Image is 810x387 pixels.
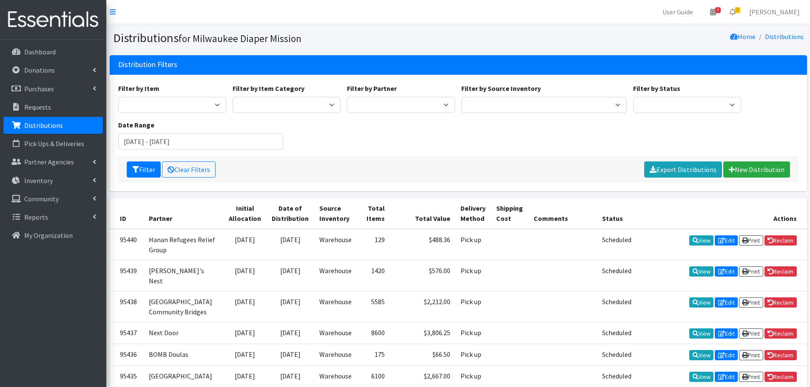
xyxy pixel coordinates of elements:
[357,291,389,322] td: 5585
[314,291,357,322] td: Warehouse
[144,365,224,387] td: [GEOGRAPHIC_DATA]
[24,176,53,185] p: Inventory
[703,3,723,20] a: 4
[715,297,738,308] a: Edit
[357,198,389,229] th: Total Items
[118,83,159,93] label: Filter by Item
[162,161,216,178] a: Clear Filters
[267,322,314,344] td: [DATE]
[689,235,713,246] a: View
[179,32,301,45] small: for Milwaukee Diaper Mission
[765,297,797,308] a: Reclaim
[689,350,713,360] a: View
[723,161,790,178] a: New Distribution
[314,344,357,365] td: Warehouse
[24,231,73,240] p: My Organization
[113,31,455,45] h1: Distributions
[390,229,455,260] td: $488.36
[233,83,304,93] label: Filter by Item Category
[597,291,637,322] td: Scheduled
[689,297,713,308] a: View
[597,322,637,344] td: Scheduled
[715,266,738,277] a: Edit
[3,99,103,116] a: Requests
[656,3,700,20] a: User Guide
[637,198,807,229] th: Actions
[644,161,722,178] a: Export Distributions
[357,260,389,291] td: 1420
[715,328,738,339] a: Edit
[357,322,389,344] td: 8600
[390,322,455,344] td: $3,806.25
[689,372,713,382] a: View
[267,365,314,387] td: [DATE]
[110,291,144,322] td: 95438
[715,7,721,13] span: 4
[765,350,797,360] a: Reclaim
[739,372,763,382] a: Print
[314,365,357,387] td: Warehouse
[3,117,103,134] a: Distributions
[390,365,455,387] td: $2,667.00
[314,198,357,229] th: Source Inventory
[739,328,763,339] a: Print
[267,229,314,260] td: [DATE]
[224,229,267,260] td: [DATE]
[144,198,224,229] th: Partner
[742,3,807,20] a: [PERSON_NAME]
[715,350,738,360] a: Edit
[529,198,597,229] th: Comments
[118,120,154,130] label: Date Range
[689,266,713,277] a: View
[314,322,357,344] td: Warehouse
[455,322,491,344] td: Pick up
[110,198,144,229] th: ID
[267,291,314,322] td: [DATE]
[118,133,284,150] input: January 1, 2011 - December 31, 2011
[24,213,48,221] p: Reports
[224,344,267,365] td: [DATE]
[347,83,397,93] label: Filter by Partner
[24,158,74,166] p: Partner Agencies
[739,235,763,246] a: Print
[144,344,224,365] td: BOMB Doulas
[127,161,161,178] button: Filter
[357,344,389,365] td: 175
[633,83,680,93] label: Filter by Status
[118,60,177,69] h3: Distribution Filters
[144,229,224,260] td: Hanan Refugees Relief Group
[3,6,103,34] img: HumanEssentials
[224,365,267,387] td: [DATE]
[765,32,804,41] a: Distributions
[715,372,738,382] a: Edit
[24,103,51,111] p: Requests
[723,3,742,20] a: 2
[3,190,103,207] a: Community
[765,328,797,339] a: Reclaim
[24,66,55,74] p: Donations
[765,372,797,382] a: Reclaim
[3,80,103,97] a: Purchases
[110,260,144,291] td: 95439
[715,235,738,246] a: Edit
[739,297,763,308] a: Print
[24,85,54,93] p: Purchases
[24,195,59,203] p: Community
[110,365,144,387] td: 95435
[3,209,103,226] a: Reports
[24,48,56,56] p: Dashboard
[224,260,267,291] td: [DATE]
[224,322,267,344] td: [DATE]
[144,260,224,291] td: [PERSON_NAME]'s Nest
[3,135,103,152] a: Pick Ups & Deliveries
[735,7,740,13] span: 2
[110,229,144,260] td: 95440
[357,365,389,387] td: 6100
[455,365,491,387] td: Pick up
[390,198,455,229] th: Total Value
[455,260,491,291] td: Pick up
[455,198,491,229] th: Delivery Method
[597,229,637,260] td: Scheduled
[390,260,455,291] td: $576.00
[597,365,637,387] td: Scheduled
